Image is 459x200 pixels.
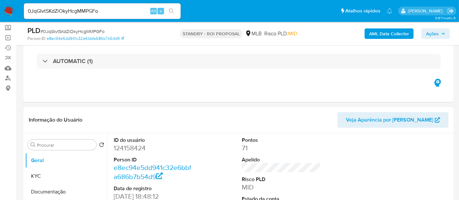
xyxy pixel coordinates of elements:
p: erico.trevizan@mercadopago.com.br [408,8,445,14]
a: Sair [447,8,454,14]
input: Pesquise usuários ou casos... [24,7,181,15]
button: Geral [25,153,107,168]
span: Veja Aparência por [PERSON_NAME] [346,112,433,128]
dt: Person ID [114,156,193,163]
div: MLB [245,30,262,37]
span: MID [288,30,297,37]
dd: 71 [242,143,321,153]
button: Veja Aparência por [PERSON_NAME] [337,112,449,128]
button: search-icon [165,7,178,16]
span: 3.157.1-hotfix-5 [435,15,456,21]
button: Retornar ao pedido padrão [99,142,104,149]
b: AML Data Collector [369,28,409,39]
a: Notificações [387,8,392,14]
h3: AUTOMATIC (1) [53,58,93,65]
span: s [160,8,162,14]
dt: Data de registro [114,185,193,192]
p: STANDBY - ROI PROPOSAL [180,29,242,38]
h1: Informação do Usuário [29,117,82,123]
dt: Apelido [242,156,321,163]
span: Alt [151,8,156,14]
span: Atalhos rápidos [345,8,380,14]
b: PLD [27,25,41,36]
dt: Risco PLD [242,176,321,183]
span: Risco PLD: [264,30,297,37]
a: e8ec94e5dd941c32e6bbfa686b7b54d9 [47,36,124,42]
input: Procurar [37,142,94,148]
div: AUTOMATIC (1) [37,54,441,69]
span: # 0JqGIvtSKdZiOkyHcgMMPGFo [41,28,105,35]
button: Procurar [30,142,36,147]
button: KYC [25,168,107,184]
dt: ID do usuário [114,137,193,144]
a: e8ec94e5dd941c32e6bbfa686b7b54d9 [114,163,191,181]
button: Documentação [25,184,107,200]
b: Person ID [27,36,45,42]
span: Ações [426,28,439,39]
dt: Pontos [242,137,321,144]
button: AML Data Collector [365,28,414,39]
dd: MID [242,183,321,192]
button: Ações [421,28,450,39]
dd: 124158424 [114,143,193,153]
